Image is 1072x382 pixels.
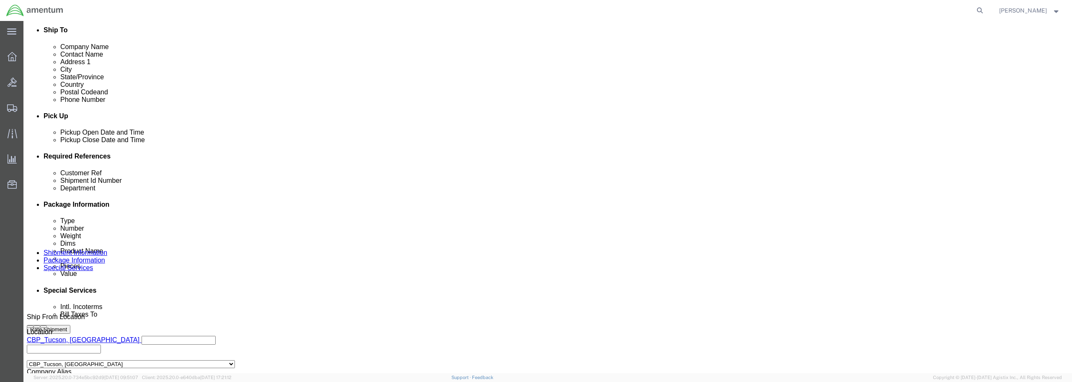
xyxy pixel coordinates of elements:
span: Derrick Gory [999,6,1047,15]
span: Copyright © [DATE]-[DATE] Agistix Inc., All Rights Reserved [933,374,1062,381]
iframe: FS Legacy Container [23,21,1072,373]
button: [PERSON_NAME] [999,5,1061,16]
span: [DATE] 09:51:07 [104,375,138,380]
a: Support [451,375,472,380]
span: Client: 2025.20.0-e640dba [142,375,232,380]
a: Feedback [472,375,493,380]
img: logo [6,4,64,17]
span: Server: 2025.20.0-734e5bc92d9 [33,375,138,380]
span: [DATE] 17:21:12 [200,375,232,380]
